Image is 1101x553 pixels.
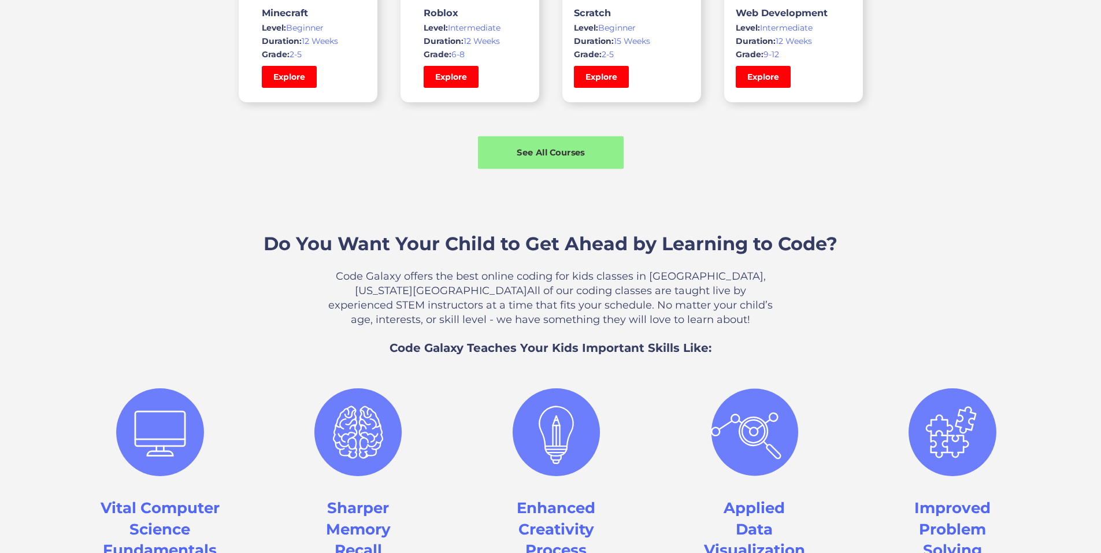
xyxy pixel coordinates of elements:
h3: Scratch [574,7,689,18]
div: 12 Weeks [424,35,516,47]
a: See All Courses [478,136,624,169]
span: Level: [736,23,760,33]
a: Explore [262,66,317,88]
a: Explore [574,66,629,88]
span: Grade: [574,49,602,60]
div: Intermediate [424,22,516,34]
div: 12 Weeks [262,35,354,47]
div: 6-8 [424,49,516,60]
span: Level: [262,23,286,33]
span: Grade: [736,49,763,60]
span: Duration: [424,36,464,46]
div: 2-5 [262,49,354,60]
h3: Web Development [736,7,851,18]
h3: Roblox [424,7,516,18]
span: Code Galaxy Teaches Your Kids Important Skills Like: [390,341,711,355]
div: 15 Weeks [574,35,689,47]
span: Duration: [736,36,776,46]
a: Explore [424,66,479,88]
span: : [449,49,451,60]
span: Grade [424,49,449,60]
div: Beginner [262,22,354,34]
span: Duration: [262,36,302,46]
div: Intermediate [736,22,851,34]
div: Beginner [574,22,689,34]
span: Level: [424,23,448,33]
p: Code Galaxy offers the best online coding for kids classes in [GEOGRAPHIC_DATA],[US_STATE][GEOGRA... [328,269,773,327]
span: Duration: [574,36,614,46]
span: Level: [574,23,598,33]
div: See All Courses [478,146,624,158]
div: 2-5 [574,49,689,60]
a: Explore [736,66,791,88]
span: Grade: [262,49,290,60]
h3: Minecraft [262,7,354,18]
div: 9-12 [736,49,851,60]
div: 12 Weeks [736,35,851,47]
